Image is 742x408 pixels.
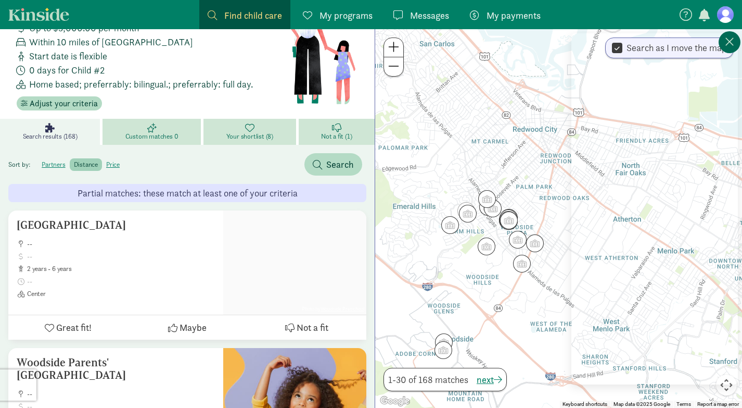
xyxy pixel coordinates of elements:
div: Click to see details [500,212,517,230]
button: Search [304,153,362,176]
span: Not a fit [297,320,328,335]
label: partners [37,158,69,171]
a: Open this area in Google Maps (opens a new window) [378,394,412,408]
div: Click to see details [500,212,518,229]
span: Find child care [224,8,282,22]
button: Great fit! [8,315,127,340]
div: Click to see details [499,211,517,229]
div: Click to see details [509,231,527,249]
span: Your shortlist (8) [226,132,273,141]
span: 0 days for Child #2 [29,63,105,77]
span: 2 years - 6 years [27,265,215,273]
span: Center [27,290,215,298]
button: Not a fit [247,315,366,340]
span: Maybe [180,320,207,335]
button: Keyboard shortcuts [562,401,607,408]
div: Click to see details [457,202,475,220]
span: Search results (168) [23,132,78,141]
span: Start date is flexible [29,49,107,63]
div: Click to see details [459,205,477,222]
span: 1-30 of 168 matches [388,373,468,387]
div: Click to see details [479,198,497,216]
span: Adjust your criteria [30,97,98,110]
a: Your shortlist (8) [203,119,299,145]
label: price [102,158,124,171]
span: Map data ©2025 Google [613,401,670,407]
span: Sort by: [8,160,36,169]
div: Click to see details [500,212,518,230]
iframe: To enrich screen reader interactions, please activate Accessibility in Grammarly extension settings [571,33,738,385]
div: Click to see details [478,190,496,208]
span: My payments [487,8,541,22]
a: Terms [676,401,691,407]
span: Photo by [300,303,366,315]
span: My programs [319,8,373,22]
span: Home based; preferrably: bilingual.; preferrably: full day. [29,77,253,91]
div: Click to see details [500,209,517,227]
div: Click to see details [441,216,459,234]
span: Custom matches 0 [125,132,178,141]
img: Google [378,394,412,408]
span: Great fit! [56,320,92,335]
div: Click to see details [499,212,517,229]
div: Click to see details [435,333,453,351]
div: Click to see details [526,234,544,252]
span: -- [27,390,215,398]
button: Maybe [127,315,247,340]
a: Kinside [8,8,69,21]
div: Click to see details [500,211,517,229]
span: -- [27,240,215,248]
span: Within 10 miles of [GEOGRAPHIC_DATA] [29,35,193,49]
div: Click to see details [500,209,518,227]
span: Search [326,157,354,171]
h5: [GEOGRAPHIC_DATA] [17,219,215,231]
a: Not a fit (1) [299,119,375,145]
div: Click to see details [513,255,531,273]
label: distance [70,158,102,171]
span: Messages [410,8,449,22]
div: Chat Widget [571,33,738,388]
h5: Woodside Parents' [GEOGRAPHIC_DATA] [17,356,215,381]
div: Click to see details [484,200,502,217]
button: Adjust your criteria [17,96,102,111]
a: Report a map error [697,401,739,407]
div: Click to see details [434,341,452,359]
a: Woodside Preschool [321,305,364,312]
span: Not a fit (1) [321,132,352,141]
div: Click to see details [478,238,495,255]
button: next [477,373,502,387]
a: Custom matches 0 [103,119,203,145]
div: Partial matches: these match at least one of your criteria [8,184,366,202]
